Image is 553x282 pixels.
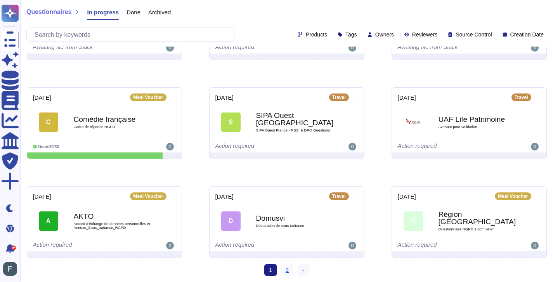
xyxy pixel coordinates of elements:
span: Cadre de réponse RGPD [74,125,151,129]
div: Action required [215,44,310,52]
b: AKTO [74,213,151,220]
div: Action required [215,242,310,249]
img: user [3,262,17,276]
span: [DATE] [215,194,234,199]
img: user [348,143,356,151]
span: Creation Date [510,32,544,37]
b: Domusvi [256,215,334,222]
input: Search by keywords [31,28,234,42]
div: Action required [398,242,493,249]
img: user [531,242,539,249]
span: Questionnaires [26,9,71,15]
span: SIPA Ouest France - RSSI & DPO Questions [256,128,334,132]
div: C [39,112,58,132]
img: user [348,242,356,249]
img: user [531,143,539,151]
span: Questionnaire RGPD à compléter [439,227,516,231]
img: user [166,44,174,52]
span: Owners [375,32,394,37]
img: user [531,44,539,52]
div: Travel [511,93,531,101]
span: [DATE] [398,194,416,199]
div: Action required [215,143,310,151]
div: D [221,211,241,231]
span: [DATE] [33,95,51,100]
div: Meal Voucher [130,192,166,200]
div: S [221,112,241,132]
span: Done: 29/33 [38,145,59,149]
b: SIPA Ouest [GEOGRAPHIC_DATA] [256,112,334,126]
span: Archived [148,9,171,15]
span: [DATE] [398,95,416,100]
div: 9+ [11,246,16,250]
span: In progress [87,9,119,15]
div: Travel [329,192,349,200]
div: Action required [33,242,128,249]
span: Reviewers [412,32,437,37]
b: UAF Life Patrimoine [439,116,516,123]
span: Tags [345,32,357,37]
div: A [39,211,58,231]
span: Avenant pour validation [439,125,516,129]
img: user [166,242,174,249]
span: › [302,267,304,273]
div: Action required [398,143,493,151]
img: user [348,44,356,52]
div: Awaiting file from Slack [398,44,493,52]
span: Done [127,9,140,15]
span: Products [306,32,327,37]
div: Meal Voucher [130,93,166,101]
span: Source Control [456,32,492,37]
img: Logo [404,112,423,132]
span: Déclaration de sous traitance [256,224,334,228]
div: R [404,211,423,231]
img: user [166,143,174,151]
span: Accord d'échange de données personnelles et Annexe_Sous_traitance_RGPD [74,222,151,229]
button: user [2,260,23,277]
div: Meal Voucher [495,192,531,200]
b: Région [GEOGRAPHIC_DATA] [439,211,516,225]
span: [DATE] [33,194,51,199]
a: 2 [281,264,293,276]
b: Comédie française [74,116,151,123]
div: Travel [329,93,349,101]
span: [DATE] [215,95,234,100]
div: Awaiting file from Slack [33,44,128,52]
span: 1 [264,264,277,276]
